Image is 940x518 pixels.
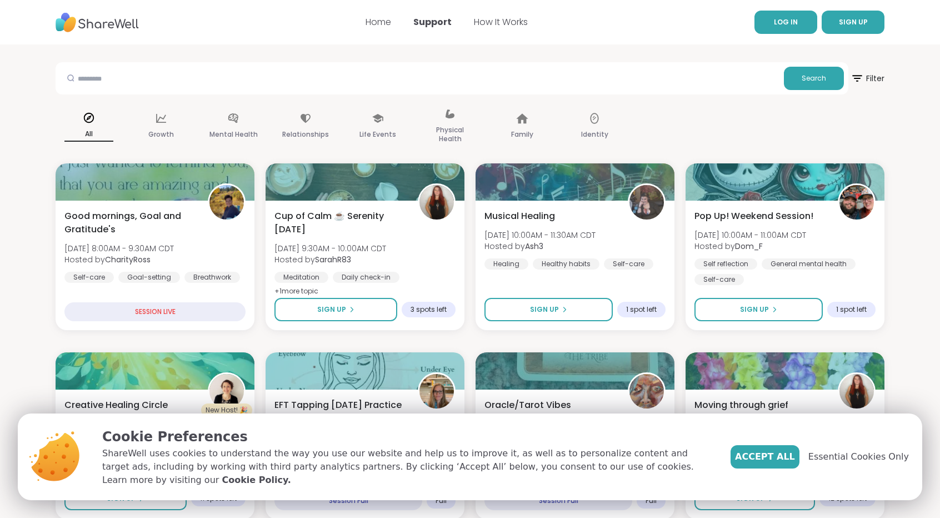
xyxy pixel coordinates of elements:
p: Relationships [282,128,329,141]
span: Accept All [735,450,795,464]
img: Jenne [209,374,244,409]
a: How It Works [474,16,528,28]
span: Moving through grief [694,399,788,412]
div: Self-care [604,258,653,270]
div: Breathwork [184,272,240,283]
button: Accept All [731,445,799,469]
img: SarahR83 [839,374,874,409]
p: Family [511,128,533,141]
span: 3 spots left [411,305,447,314]
span: EFT Tapping [DATE] Practice [274,399,402,412]
p: Physical Health [426,123,474,146]
img: CharityRoss [209,185,244,220]
div: Self-care [694,274,744,285]
span: Filter [851,65,884,92]
img: Dom_F [839,185,874,220]
b: Dom_F [735,241,763,252]
p: All [64,127,113,142]
img: Ash3 [629,185,664,220]
span: [DATE] 9:30AM - 10:00AM CDT [274,243,386,254]
img: GoingThruIt [629,374,664,409]
span: Hosted by [694,241,806,252]
span: SIGN UP [839,17,868,27]
a: Cookie Policy. [222,474,291,487]
span: 1 spot left [626,305,657,314]
b: SarahR83 [315,254,351,265]
p: Cookie Preferences [102,427,713,447]
button: Search [784,67,844,90]
p: Life Events [359,128,396,141]
span: [DATE] 10:00AM - 11:30AM CDT [484,230,596,241]
span: Cup of Calm ☕ Serenity [DATE] [274,210,406,236]
button: Sign Up [274,298,397,321]
p: Mental Health [209,128,258,141]
a: Home [366,16,391,28]
span: Sign Up [317,305,346,315]
span: [DATE] 8:00AM - 9:30AM CDT [64,243,174,254]
b: CharityRoss [105,254,151,265]
span: Sign Up [740,305,769,315]
a: Support [413,16,452,28]
div: Goal-setting [118,272,180,283]
div: General mental health [762,258,856,270]
img: ShareWell Nav Logo [56,7,139,38]
div: New Host! 🎉 [201,404,252,417]
b: Ash3 [525,241,543,252]
span: Good mornings, Goal and Gratitude's [64,210,196,236]
span: Musical Healing [484,210,555,223]
span: Essential Cookies Only [808,450,909,464]
span: Search [802,73,826,83]
span: Full [646,496,657,505]
img: SarahR83 [419,185,454,220]
p: Growth [148,128,174,141]
span: Full [436,496,447,505]
a: LOG IN [754,11,817,34]
span: 1 spot left [836,305,867,314]
span: Creative Healing Circle [64,399,168,412]
span: [DATE] 10:00AM - 11:00AM CDT [694,230,806,241]
div: Self-care [64,272,114,283]
div: Session Full [484,491,632,510]
button: SIGN UP [822,11,884,34]
span: Oracle/Tarot Vibes [484,399,571,412]
img: Jill_LadyOfTheMountain [419,374,454,409]
p: Identity [581,128,608,141]
button: Sign Up [484,298,613,321]
span: Pop Up! Weekend Session! [694,210,813,223]
div: Session Full [274,491,422,510]
div: Meditation [274,272,328,283]
div: Healthy habits [533,258,599,270]
span: Hosted by [484,241,596,252]
button: Sign Up [694,298,823,321]
span: Sign Up [530,305,559,315]
div: SESSION LIVE [64,302,246,321]
button: Filter [851,62,884,94]
p: ShareWell uses cookies to understand the way you use our website and help us to improve it, as we... [102,447,713,487]
div: Healing [484,258,528,270]
div: Daily check-in [333,272,399,283]
span: Hosted by [274,254,386,265]
span: LOG IN [774,17,798,27]
div: Self reflection [694,258,757,270]
span: Hosted by [64,254,174,265]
